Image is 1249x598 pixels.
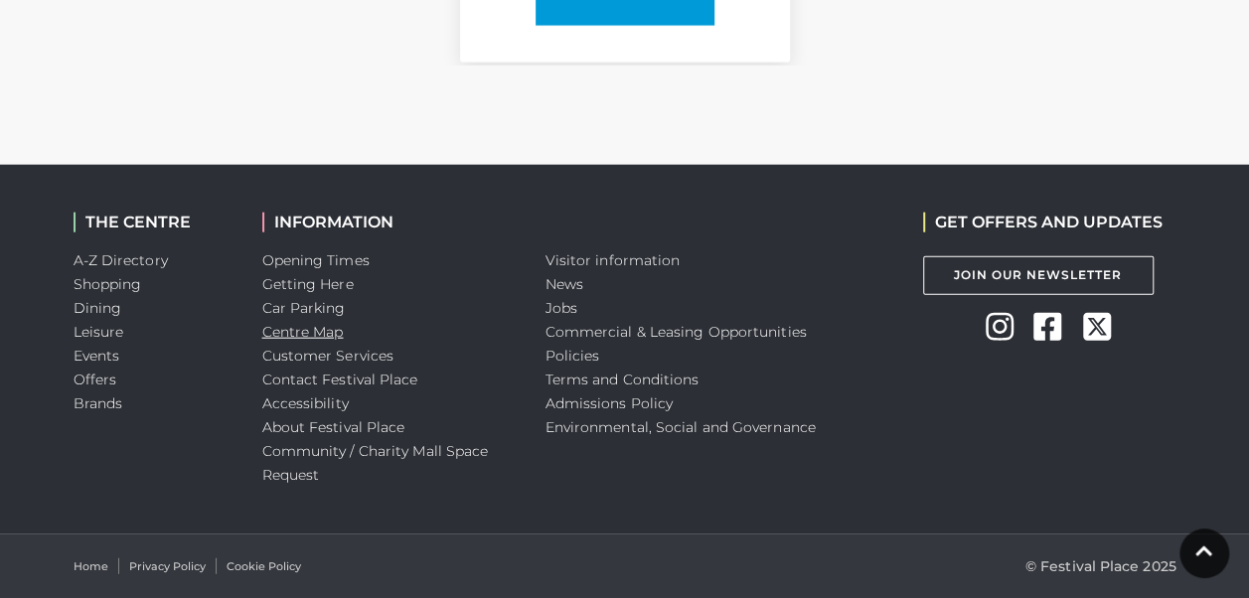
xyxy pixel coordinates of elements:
[74,394,123,412] a: Brands
[262,323,344,341] a: Centre Map
[74,213,233,231] h2: THE CENTRE
[129,558,206,575] a: Privacy Policy
[74,299,122,317] a: Dining
[74,251,168,269] a: A-Z Directory
[74,558,108,575] a: Home
[546,394,674,412] a: Admissions Policy
[74,323,124,341] a: Leisure
[262,275,354,293] a: Getting Here
[546,323,807,341] a: Commercial & Leasing Opportunities
[262,299,346,317] a: Car Parking
[546,347,600,365] a: Policies
[546,275,583,293] a: News
[262,347,394,365] a: Customer Services
[262,371,418,388] a: Contact Festival Place
[262,418,405,436] a: About Festival Place
[923,213,1163,231] h2: GET OFFERS AND UPDATES
[923,256,1154,295] a: Join Our Newsletter
[227,558,301,575] a: Cookie Policy
[546,371,700,388] a: Terms and Conditions
[74,275,142,293] a: Shopping
[546,251,681,269] a: Visitor information
[546,299,577,317] a: Jobs
[546,418,816,436] a: Environmental, Social and Governance
[262,394,349,412] a: Accessibility
[74,371,117,388] a: Offers
[262,442,489,484] a: Community / Charity Mall Space Request
[74,347,120,365] a: Events
[1025,554,1176,578] p: © Festival Place 2025
[262,213,516,231] h2: INFORMATION
[262,251,370,269] a: Opening Times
